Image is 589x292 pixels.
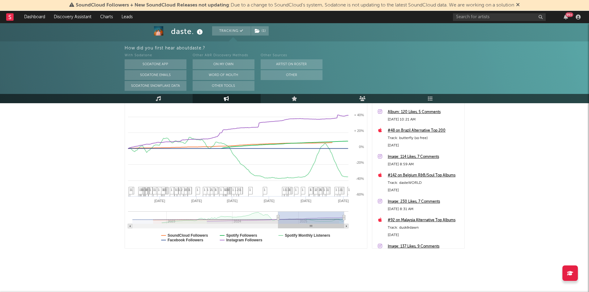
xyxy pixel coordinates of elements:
[388,172,461,179] a: #142 on Belgium R&B/Soul Top Albums
[516,3,520,8] span: Dismiss
[327,188,329,192] span: 1
[388,161,461,168] div: [DATE] 8:59 AM
[204,188,206,192] span: 1
[20,11,49,23] a: Dashboard
[285,188,287,192] span: 1
[341,188,343,192] span: 1
[338,188,340,192] span: 1
[283,188,285,192] span: 1
[388,142,461,149] div: [DATE]
[388,153,461,161] a: Image: 114 Likes, 7 Comments
[191,199,202,203] text: [DATE]
[168,233,208,238] text: SoundCloud Followers
[193,59,254,69] button: On My Own
[168,238,203,242] text: Facebook Followers
[356,177,364,180] text: -40%
[239,188,241,192] span: 1
[184,188,186,192] span: 1
[388,108,461,116] a: Album: 120 Likes, 5 Comments
[261,59,322,69] button: Artist on Roster
[388,243,461,250] a: Image: 137 Likes, 9 Comments
[226,233,257,238] text: Spotify Followers
[354,113,364,117] text: + 40%
[171,188,173,192] span: 1
[388,116,461,123] div: [DATE] 10:21 AM
[388,198,461,205] div: Image: 230 Likes, 7 Comments
[288,188,290,192] span: 1
[125,59,186,69] button: Sodatone App
[131,188,133,192] span: 1
[388,205,461,213] div: [DATE] 8:31 AM
[338,199,349,203] text: [DATE]
[285,233,330,238] text: Spotify Monthly Listeners
[220,188,222,192] span: 1
[212,26,251,36] button: Tracking
[171,26,204,36] div: daste.
[235,188,237,192] span: 1
[359,145,364,149] text: 0%
[181,188,183,192] span: 2
[144,188,146,192] span: 1
[197,188,198,192] span: 1
[139,188,141,192] span: 1
[388,134,461,142] div: Track: butterfly (so free)
[162,188,164,192] span: 1
[263,199,274,203] text: [DATE]
[261,52,322,59] div: Other Sources
[211,188,213,192] span: 1
[314,188,316,192] span: 1
[125,70,186,80] button: Sodatone Emails
[264,188,266,192] span: 1
[388,224,461,231] div: Track: dusk&dawn
[354,129,364,133] text: + 20%
[388,231,461,239] div: [DATE]
[237,188,239,192] span: 2
[154,199,165,203] text: [DATE]
[287,188,289,192] span: 1
[154,188,156,192] span: 1
[566,12,573,17] div: 99 +
[224,188,226,192] span: 1
[309,188,311,192] span: 1
[249,188,251,192] span: 1
[301,199,311,203] text: [DATE]
[177,188,179,192] span: 1
[316,188,318,192] span: 2
[388,127,461,134] a: #48 on Brazil Alternative Top 200
[149,188,151,192] span: 1
[227,199,237,203] text: [DATE]
[175,188,177,192] span: 1
[76,3,514,8] span: : Due to a change to SoundCloud's system, Sodatone is not updating to the latest SoundCloud data....
[232,188,234,192] span: 1
[193,70,254,80] button: Word Of Mouth
[261,70,322,80] button: Other
[348,188,350,192] span: 1
[251,26,269,36] span: ( 1 )
[207,188,209,192] span: 1
[340,188,342,192] span: 1
[130,188,131,192] span: 1
[302,188,304,192] span: 1
[335,188,337,192] span: 1
[125,81,186,91] button: Sodatone Snowflake Data
[215,188,216,192] span: 1
[388,217,461,224] div: #92 on Malaysia Alternative Top Albums
[193,52,254,59] div: Other A&R Discovery Methods
[326,188,328,192] span: 1
[388,187,461,194] div: [DATE]
[125,52,186,59] div: With Sodatone
[295,188,297,192] span: 1
[564,15,568,19] button: 99+
[117,11,137,23] a: Leads
[188,188,190,192] span: 1
[178,188,180,192] span: 1
[210,188,212,192] span: 2
[319,188,321,192] span: 2
[251,26,269,36] button: (1)
[356,161,364,164] text: -20%
[453,13,546,21] input: Search for artists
